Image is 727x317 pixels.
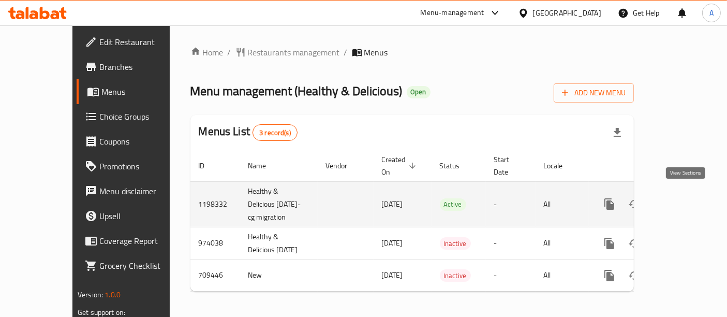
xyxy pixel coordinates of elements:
button: more [597,263,622,288]
span: Inactive [440,238,471,250]
span: Menus [364,46,388,59]
span: A [709,7,714,19]
a: Choice Groups [77,104,194,129]
span: 3 record(s) [253,128,297,138]
span: [DATE] [382,236,403,250]
span: Add New Menu [562,87,626,99]
td: - [486,181,536,227]
span: Status [440,160,473,172]
span: Coverage Report [99,235,186,247]
span: Menu management ( Healthy & Delicious ) [190,79,403,103]
span: Name [248,160,280,172]
li: / [344,46,348,59]
a: Promotions [77,154,194,179]
td: 1198332 [190,181,240,227]
a: Restaurants management [235,46,340,59]
span: Coupons [99,135,186,148]
td: All [536,260,589,291]
div: Open [407,86,431,98]
li: / [228,46,231,59]
span: Active [440,198,466,210]
td: 709446 [190,260,240,291]
span: 1.0.0 [105,288,121,301]
span: [DATE] [382,268,403,282]
span: Locale [544,160,576,172]
a: Branches [77,54,194,79]
td: All [536,181,589,227]
button: Add New Menu [554,83,634,103]
span: Menu disclaimer [99,185,186,197]
span: Vendor [326,160,361,172]
span: Created On [382,153,419,178]
span: Edit Restaurant [99,36,186,48]
div: Export file [605,120,630,145]
div: Total records count [253,124,298,141]
td: Healthy & Delicious [DATE] [240,227,318,260]
div: [GEOGRAPHIC_DATA] [533,7,601,19]
button: Change Status [622,231,647,256]
button: more [597,192,622,217]
span: Promotions [99,160,186,172]
table: enhanced table [190,150,705,292]
a: Menus [77,79,194,104]
span: ID [199,160,218,172]
a: Home [190,46,224,59]
span: Choice Groups [99,110,186,123]
a: Edit Restaurant [77,30,194,54]
span: Start Date [494,153,523,178]
td: Healthy & Delicious [DATE]-cg migration [240,181,318,227]
td: All [536,227,589,260]
span: Open [407,88,431,96]
span: Menus [101,85,186,98]
a: Menu disclaimer [77,179,194,204]
a: Grocery Checklist [77,253,194,278]
td: New [240,260,318,291]
nav: breadcrumb [190,46,634,59]
a: Coupons [77,129,194,154]
button: Change Status [622,192,647,217]
td: - [486,227,536,260]
a: Upsell [77,204,194,228]
div: Menu-management [421,7,484,19]
span: Branches [99,61,186,73]
span: Inactive [440,270,471,282]
td: - [486,260,536,291]
a: Coverage Report [77,228,194,253]
span: Upsell [99,210,186,222]
h2: Menus List [199,124,298,141]
span: Restaurants management [248,46,340,59]
button: Change Status [622,263,647,288]
span: Grocery Checklist [99,260,186,272]
span: [DATE] [382,197,403,211]
td: 974038 [190,227,240,260]
th: Actions [589,150,705,182]
button: more [597,231,622,256]
span: Version: [78,288,103,301]
div: Active [440,198,466,211]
